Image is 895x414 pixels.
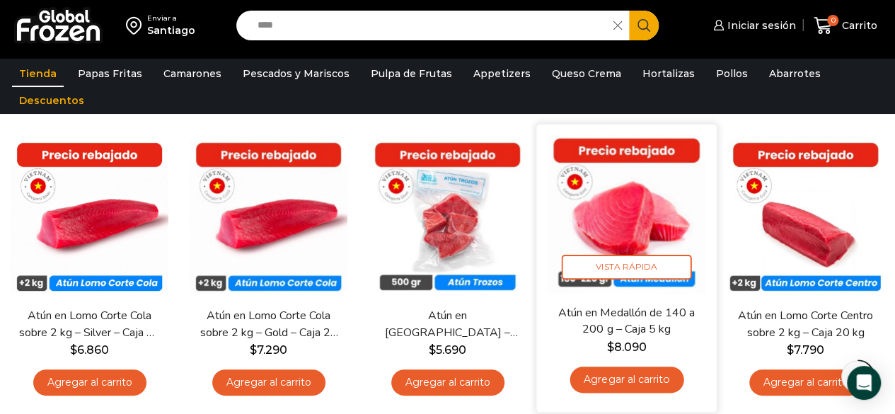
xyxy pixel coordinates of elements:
[555,305,698,338] a: Atún en Medallón de 140 a 200 g – Caja 5 kg
[429,343,436,357] span: $
[709,60,755,87] a: Pollos
[710,11,796,40] a: Iniciar sesión
[827,15,838,26] span: 0
[562,255,692,280] span: Vista Rápida
[147,13,195,23] div: Enviar a
[197,308,340,340] a: Atún en Lomo Corte Cola sobre 2 kg – Gold – Caja 20 kg
[847,366,881,400] div: Open Intercom Messenger
[70,343,109,357] bdi: 6.860
[629,11,659,40] button: Search button
[606,340,613,354] span: $
[635,60,702,87] a: Hortalizas
[71,60,149,87] a: Papas Fritas
[236,60,357,87] a: Pescados y Mariscos
[810,9,881,42] a: 0 Carrito
[545,60,628,87] a: Queso Crema
[12,60,64,87] a: Tienda
[466,60,538,87] a: Appetizers
[33,369,146,396] a: Agregar al carrito: “Atún en Lomo Corte Cola sobre 2 kg - Silver - Caja 20 kg”
[250,343,257,357] span: $
[429,343,466,357] bdi: 5.690
[391,369,504,396] a: Agregar al carrito: “Atún en Trozos - Caja 10 kg”
[70,343,77,357] span: $
[147,23,195,38] div: Santiago
[838,18,877,33] span: Carrito
[787,343,824,357] bdi: 7.790
[18,308,161,340] a: Atún en Lomo Corte Cola sobre 2 kg – Silver – Caja 20 kg
[156,60,229,87] a: Camarones
[212,369,325,396] a: Agregar al carrito: “Atún en Lomo Corte Cola sobre 2 kg - Gold – Caja 20 kg”
[126,13,147,38] img: address-field-icon.svg
[606,340,646,354] bdi: 8.090
[12,87,91,114] a: Descuentos
[787,343,794,357] span: $
[570,367,683,393] a: Agregar al carrito: “Atún en Medallón de 140 a 200 g - Caja 5 kg”
[762,60,828,87] a: Abarrotes
[734,308,877,340] a: Atún en Lomo Corte Centro sobre 2 kg – Caja 20 kg
[250,343,287,357] bdi: 7.290
[364,60,459,87] a: Pulpa de Frutas
[376,308,519,340] a: Atún en [GEOGRAPHIC_DATA] – Caja 10 kg
[724,18,796,33] span: Iniciar sesión
[749,369,862,396] a: Agregar al carrito: “Atún en Lomo Corte Centro sobre 2 kg - Caja 20 kg”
